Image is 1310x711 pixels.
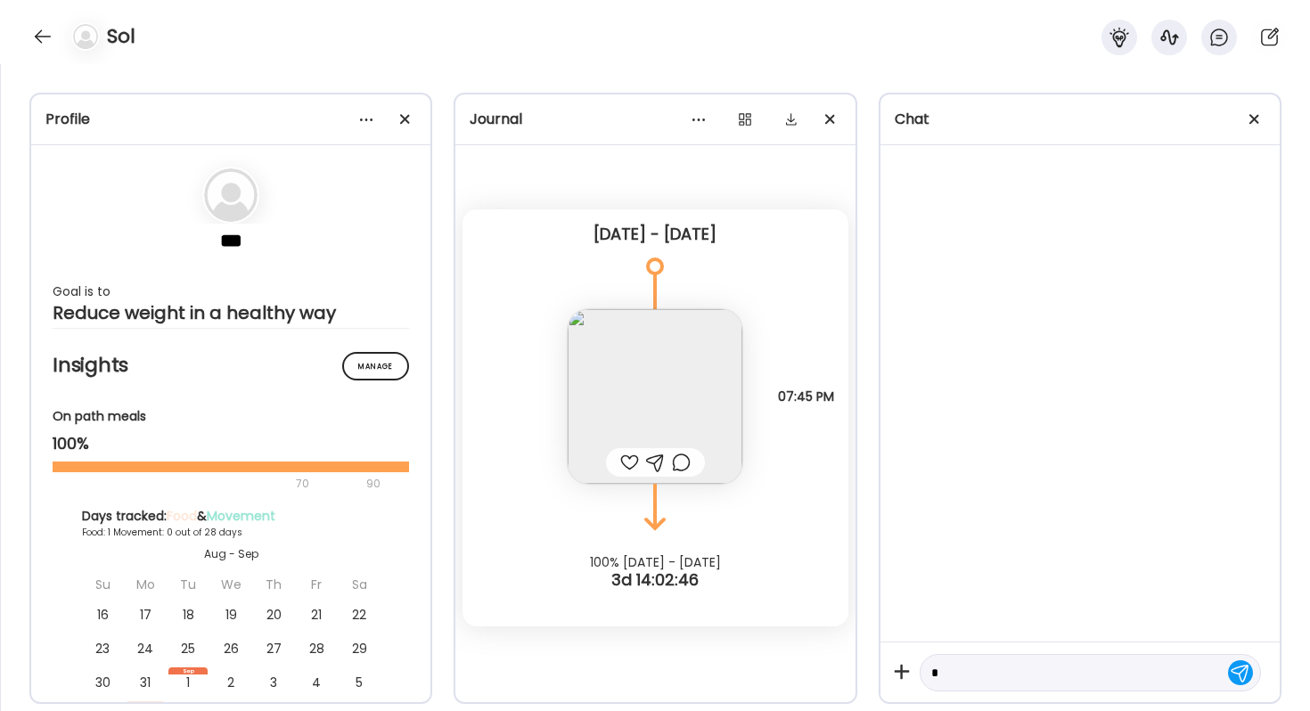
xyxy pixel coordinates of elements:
[168,667,208,698] div: 1
[342,352,409,380] div: Manage
[477,224,833,245] div: [DATE] - [DATE]
[53,302,409,323] div: Reduce weight in a healthy way
[83,569,122,600] div: Su
[126,667,165,698] div: 31
[53,433,409,454] div: 100%
[53,352,409,379] h2: Insights
[126,600,165,630] div: 17
[168,600,208,630] div: 18
[340,633,379,664] div: 29
[778,388,834,405] span: 07:45 PM
[211,569,250,600] div: We
[207,507,275,525] span: Movement
[211,600,250,630] div: 19
[82,507,380,526] div: Days tracked: &
[297,600,336,630] div: 21
[254,569,293,600] div: Th
[364,473,382,494] div: 90
[455,569,855,591] div: 3d 14:02:46
[211,633,250,664] div: 26
[254,633,293,664] div: 27
[168,667,208,674] div: Sep
[82,546,380,562] div: Aug - Sep
[895,109,1265,130] div: Chat
[53,473,361,494] div: 70
[168,633,208,664] div: 25
[211,667,250,698] div: 2
[126,633,165,664] div: 24
[53,407,409,426] div: On path meals
[297,633,336,664] div: 28
[297,569,336,600] div: Fr
[254,667,293,698] div: 3
[204,168,258,222] img: bg-avatar-default.svg
[470,109,840,130] div: Journal
[82,526,380,539] div: Food: 1 Movement: 0 out of 28 days
[83,667,122,698] div: 30
[83,633,122,664] div: 23
[568,309,742,484] img: images%2FCaN7Xl8iKDPK4Xvw81nyopC7Q993%2Fwq74gSiqkJUqztn04gdm%2FJ0pSjV3r83HPuS62JFOQ_240
[53,281,409,302] div: Goal is to
[126,569,165,600] div: Mo
[45,109,416,130] div: Profile
[297,667,336,698] div: 4
[340,600,379,630] div: 22
[455,555,855,569] div: 100% [DATE] - [DATE]
[83,600,122,630] div: 16
[73,24,98,49] img: bg-avatar-default.svg
[167,507,197,525] span: Food
[254,600,293,630] div: 20
[340,569,379,600] div: Sa
[168,569,208,600] div: Tu
[340,667,379,698] div: 5
[107,22,135,51] h4: Sol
